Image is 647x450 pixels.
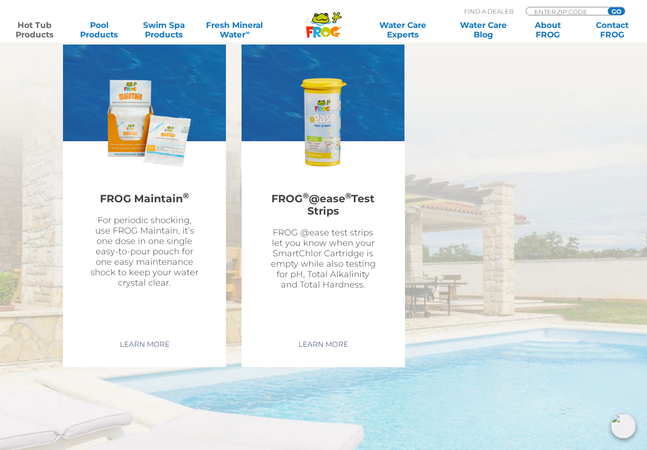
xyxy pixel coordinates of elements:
[362,20,443,39] a: Water CareExperts
[183,191,189,201] sup: ®
[89,188,200,211] h2: FROG Maintain
[268,228,378,290] p: FROG @ease test strips let you know when your SmartChlor Cartridge is empty while also testing fo...
[9,20,60,39] a: Hot TubProducts
[268,188,378,223] h2: FROG @ease Test Strips
[63,45,226,329] a: Related Products ThumbnailFROG Maintain®For periodic shocking, use FROG Maintain, it’s one dose i...
[74,20,124,39] a: PoolProducts
[611,414,636,439] img: openIcon
[303,191,309,201] sup: ®
[89,216,200,288] p: For periodic shocking, use FROG Maintain, it’s one dose in one single easy-to-pour pouch for one ...
[109,336,180,353] a: Learn More
[268,69,378,179] img: Related Products Thumbnail
[203,20,266,39] a: Fresh MineralWater∞
[288,336,359,353] a: Learn More
[523,20,573,39] a: AboutFROG
[345,191,351,201] sup: ®
[458,20,508,39] a: Water CareBlog
[608,8,625,15] input: GO
[587,20,638,39] a: ContactFROG
[242,45,404,329] a: Related Products ThumbnailFROG®@ease®Test StripsFROG @ease test strips let you know when your Sma...
[245,29,250,36] sup: ∞
[139,20,189,39] a: Swim SpaProducts
[533,8,597,16] input: Zip Code Form
[464,7,513,16] p: Find A Dealer
[90,69,199,179] img: Related Products Thumbnail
